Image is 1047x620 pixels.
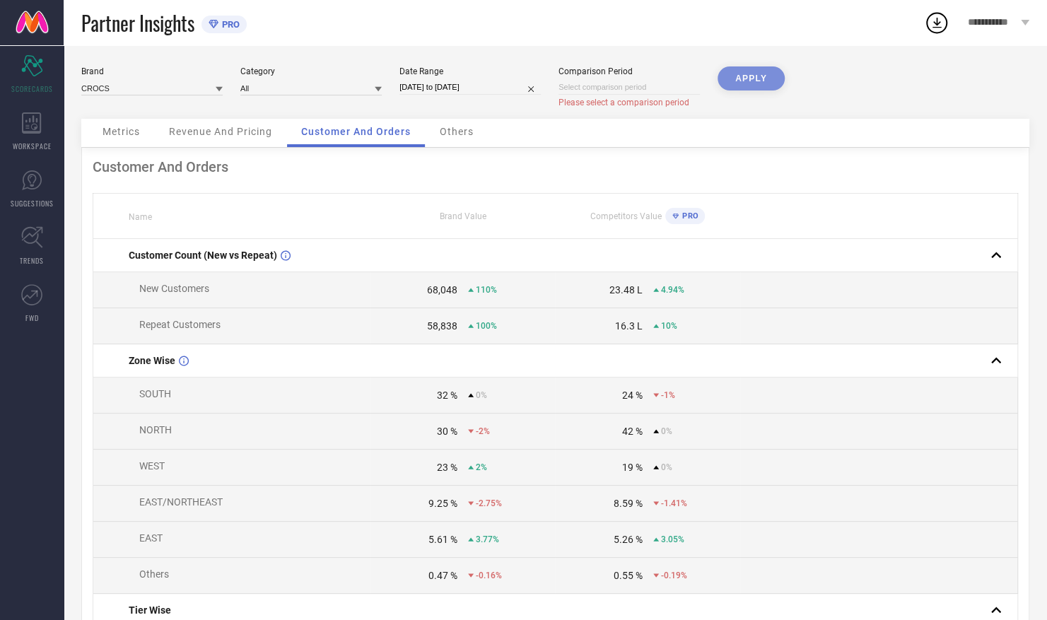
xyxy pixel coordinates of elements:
div: 19 % [622,462,643,473]
div: 42 % [622,426,643,437]
div: 23 % [437,462,457,473]
span: Repeat Customers [139,319,221,330]
span: 0% [476,390,487,400]
div: Comparison Period [558,66,700,76]
div: 0.47 % [428,570,457,581]
div: 30 % [437,426,457,437]
span: TRENDS [20,255,44,266]
div: 5.26 % [614,534,643,545]
span: WORKSPACE [13,141,52,151]
span: EAST/NORTHEAST [139,496,223,508]
span: 100% [476,321,497,331]
div: 32 % [437,390,457,401]
div: Open download list [924,10,949,35]
span: Revenue And Pricing [169,126,272,137]
span: 10% [661,321,677,331]
span: 2% [476,462,487,472]
span: Customer And Orders [301,126,411,137]
div: 0.55 % [614,570,643,581]
div: Date Range [399,66,541,76]
div: Customer And Orders [93,158,1018,175]
span: Others [139,568,169,580]
span: -1% [661,390,675,400]
div: 8.59 % [614,498,643,509]
span: Tier Wise [129,604,171,616]
span: Others [440,126,474,137]
div: 24 % [622,390,643,401]
span: -0.16% [476,571,502,580]
span: PRO [218,19,240,30]
span: -2.75% [476,498,502,508]
span: Name [129,212,152,222]
span: WEST [139,460,165,472]
span: Zone Wise [129,355,175,366]
span: 3.05% [661,534,684,544]
span: 110% [476,285,497,295]
span: PRO [679,211,698,221]
div: 9.25 % [428,498,457,509]
input: Select date range [399,80,541,95]
span: Competitors Value [590,211,662,221]
span: -2% [476,426,490,436]
span: SCORECARDS [11,83,53,94]
span: Metrics [103,126,140,137]
span: 0% [661,426,672,436]
span: 0% [661,462,672,472]
span: New Customers [139,283,209,294]
span: -0.19% [661,571,687,580]
span: EAST [139,532,163,544]
span: -1.41% [661,498,687,508]
span: SUGGESTIONS [11,198,54,209]
div: Brand [81,66,223,76]
span: FWD [25,312,39,323]
span: 3.77% [476,534,499,544]
div: 58,838 [427,320,457,332]
div: 16.3 L [615,320,643,332]
span: Customer Count (New vs Repeat) [129,250,277,261]
div: Category [240,66,382,76]
span: NORTH [139,424,172,435]
div: 68,048 [427,284,457,296]
span: 4.94% [661,285,684,295]
input: Select comparison period [558,80,700,95]
span: Please select a comparison period [558,98,689,107]
span: SOUTH [139,388,171,399]
div: 5.61 % [428,534,457,545]
span: Partner Insights [81,8,194,37]
span: Brand Value [440,211,486,221]
div: 23.48 L [609,284,643,296]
